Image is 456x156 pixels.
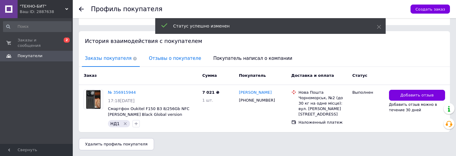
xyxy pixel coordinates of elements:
div: [PHONE_NUMBER] [238,96,276,104]
span: 1 шт. [202,98,213,102]
a: Новые [85,14,98,18]
span: История взаимодействия с покупателем [85,38,202,44]
span: НД1 [110,121,119,126]
span: Создать заказ [415,7,445,11]
span: Доставка и оплата [291,73,334,78]
span: Заказы покупателя [82,51,140,66]
span: 2 [64,37,70,43]
div: Вернуться назад [79,7,84,11]
span: Покупатель написал о компании [210,51,295,66]
span: Сумма [202,73,217,78]
svg: Удалить метку [123,121,128,126]
h1: Профиль покупателя [91,5,163,13]
span: Покупатель [239,73,266,78]
div: Статус успешно изменен [173,23,362,29]
span: 17:18[DATE] [108,98,135,103]
img: Фото товару [86,90,101,109]
input: Поиск [3,21,72,32]
span: Удалить профиль покупателя [85,142,148,146]
button: Добавить отзыв [389,90,445,101]
span: 7 021 ₴ [202,90,219,95]
button: Удалить профиль покупателя [79,138,154,150]
div: Наложенный платеж [299,120,347,125]
span: Добавить отзыв можно в течение 30 дней [389,102,437,112]
a: [PERSON_NAME] [239,90,272,96]
div: Выполнен [352,90,384,95]
span: Заказы и сообщения [18,37,56,48]
div: Нова Пошта [299,90,347,95]
span: "ТЕХНО-БИТ" [20,4,65,9]
span: Статус [352,73,367,78]
span: Заказ [84,73,97,78]
div: Ваш ID: 2887638 [20,9,73,15]
span: Отзывы о покупателе [146,51,204,66]
span: Добавить отзыв [400,93,434,98]
a: № 356915944 [108,90,136,95]
div: Чорноморськ, №2 (до 30 кг на одне місце): вул. [PERSON_NAME][STREET_ADDRESS] [299,95,347,117]
a: Фото товару [84,90,103,109]
span: Покупатели [18,53,42,59]
button: Создать заказ [411,5,450,14]
a: Смартфон Oukitel F150 B3 8/256Gb NFC [PERSON_NAME] Black Global version Гарантия 3 месяца [108,106,189,122]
